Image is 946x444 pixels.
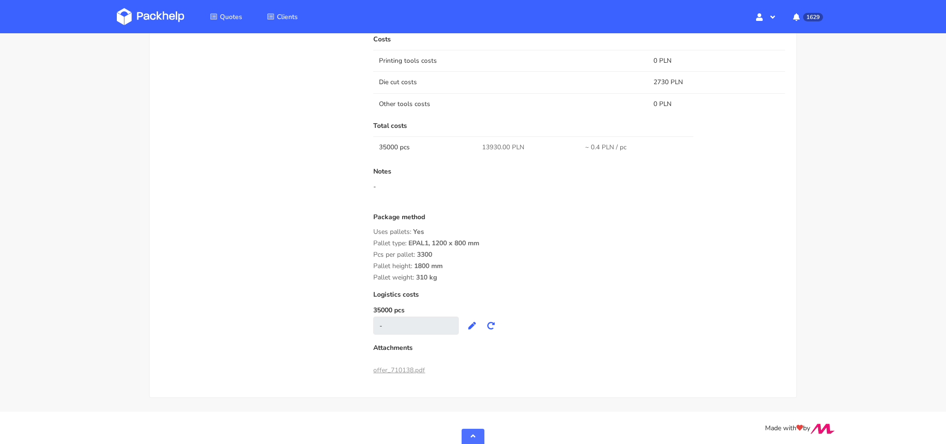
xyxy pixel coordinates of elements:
span: Clients [277,12,298,21]
div: Made with by [104,423,842,434]
a: offer_710138.pdf [373,366,425,375]
button: Recalculate [482,317,501,334]
div: - [373,317,459,335]
td: 2730 PLN [648,71,785,93]
span: 13930.00 PLN [482,143,524,152]
span: EPAL1, 1200 x 800 mm [408,239,479,255]
button: 1629 [785,8,829,25]
span: Uses pallets: [373,227,411,236]
a: Quotes [199,8,254,25]
p: Total costs [373,122,785,130]
p: Costs [373,36,785,43]
td: 35000 pcs [373,136,476,158]
span: 3300 [417,250,432,266]
div: Logistics costs [373,291,785,306]
span: 1800 mm [414,261,443,278]
span: 310 kg [416,273,437,289]
p: Notes [373,168,785,175]
a: Clients [255,8,309,25]
span: Quotes [220,12,242,21]
td: 0 PLN [648,93,785,115]
div: Package method [373,213,785,228]
label: 35000 pcs [373,306,405,315]
span: Pallet weight: [373,273,414,282]
span: Yes [413,227,424,243]
img: Move Closer [810,424,835,434]
span: 1629 [803,13,823,21]
span: ~ 0.4 PLN / pc [585,143,626,152]
p: Attachments [373,344,413,352]
td: Die cut costs [373,71,648,93]
td: Printing tools costs [373,50,648,71]
img: Dashboard [117,8,184,25]
span: Pcs per pallet: [373,250,415,259]
td: 0 PLN [648,50,785,71]
span: Pallet type: [373,239,407,248]
span: Pallet height: [373,261,412,270]
div: - [373,182,785,192]
button: Edit [463,317,482,334]
td: Other tools costs [373,93,648,115]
